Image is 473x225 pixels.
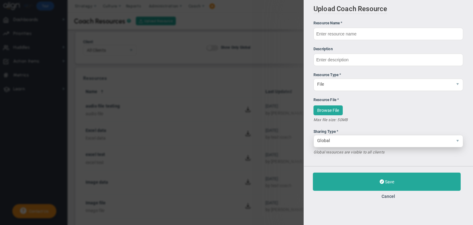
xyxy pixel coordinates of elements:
button: Save [313,173,461,191]
div: Resource Name * [313,20,463,26]
div: Sharing Type * [313,129,463,135]
em: Global resources are visible to all clients [313,150,384,154]
span: Global [314,135,452,146]
button: Browse File [313,105,343,116]
h2: Upload Coach Resource [313,5,387,14]
input: Enter resource name [313,28,463,40]
span: Save [385,179,394,184]
span: select [452,79,463,91]
span: Browse File [317,108,339,113]
span: select [452,135,463,147]
input: Enter description [313,54,463,66]
button: Cancel [313,194,464,199]
div: Description [313,46,463,52]
span: Resource File * [313,98,339,102]
em: Max file size: 50MB [313,117,348,122]
div: Resource Type * [313,72,463,78]
span: File [314,79,452,89]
